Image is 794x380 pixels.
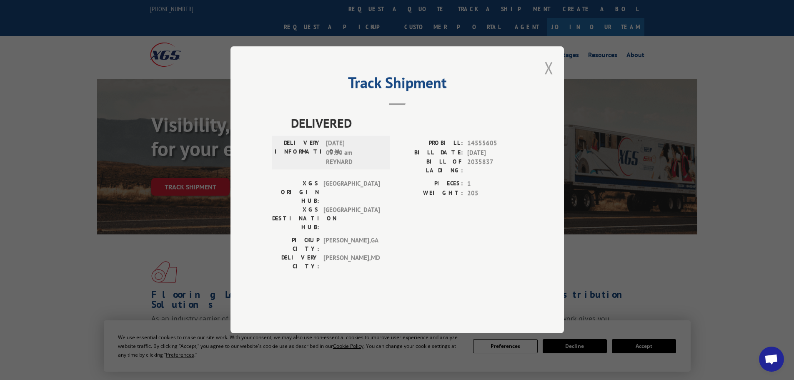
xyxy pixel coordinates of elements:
[397,179,463,189] label: PIECES:
[397,189,463,198] label: WEIGHT:
[326,139,382,167] span: [DATE] 09:30 am REYNARD
[275,139,322,167] label: DELIVERY INFORMATION:
[397,148,463,158] label: BILL DATE:
[272,236,319,254] label: PICKUP CITY:
[272,206,319,232] label: XGS DESTINATION HUB:
[544,57,554,79] button: Close modal
[467,189,522,198] span: 205
[291,114,522,133] span: DELIVERED
[467,158,522,175] span: 2035837
[467,139,522,148] span: 14555605
[467,179,522,189] span: 1
[272,254,319,271] label: DELIVERY CITY:
[323,206,380,232] span: [GEOGRAPHIC_DATA]
[397,139,463,148] label: PROBILL:
[467,148,522,158] span: [DATE]
[272,179,319,206] label: XGS ORIGIN HUB:
[397,158,463,175] label: BILL OF LADING:
[272,77,522,93] h2: Track Shipment
[323,236,380,254] span: [PERSON_NAME] , GA
[759,347,784,372] div: Open chat
[323,179,380,206] span: [GEOGRAPHIC_DATA]
[323,254,380,271] span: [PERSON_NAME] , MD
